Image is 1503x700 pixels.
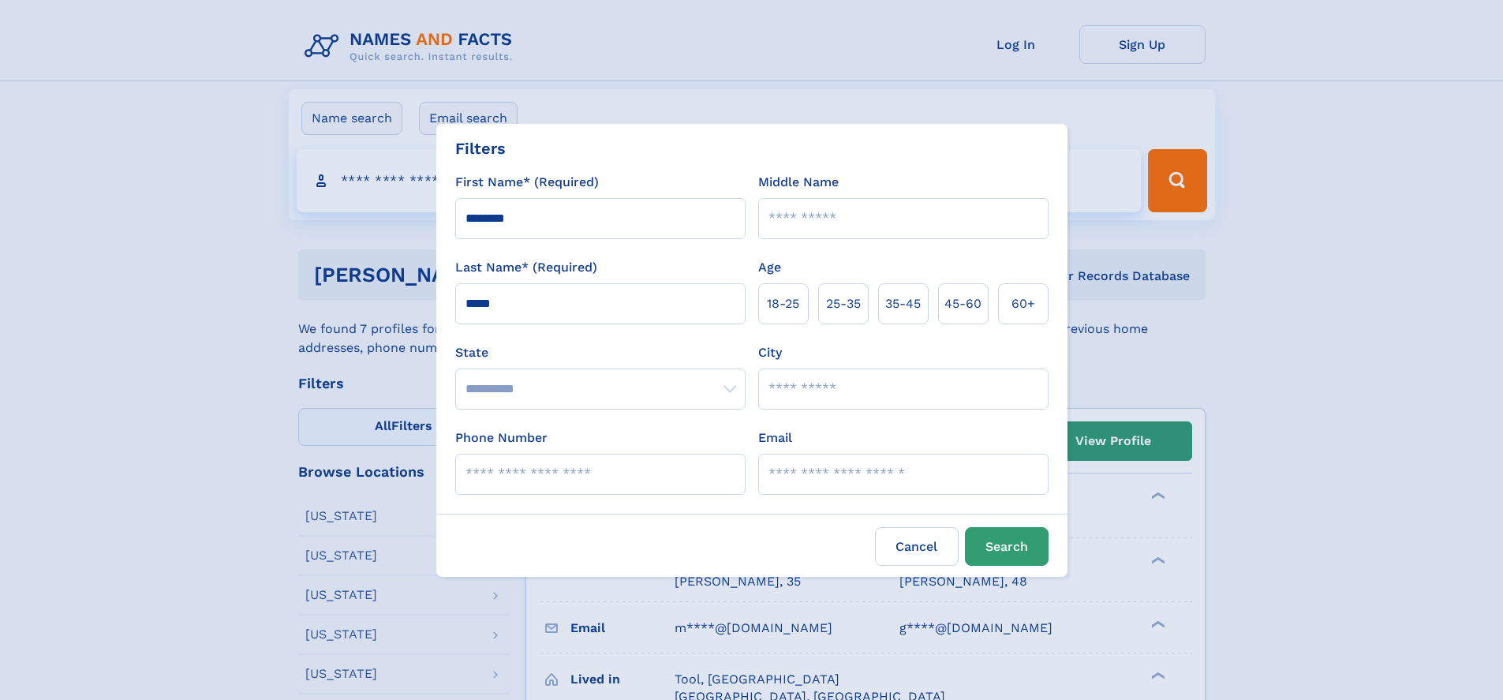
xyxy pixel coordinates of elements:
label: Cancel [875,527,959,566]
span: 18‑25 [767,294,799,313]
label: Age [758,258,781,277]
label: First Name* (Required) [455,173,599,192]
span: 25‑35 [826,294,861,313]
button: Search [965,527,1049,566]
label: City [758,343,782,362]
span: 60+ [1011,294,1035,313]
label: Email [758,429,792,447]
span: 45‑60 [944,294,981,313]
label: Last Name* (Required) [455,258,597,277]
label: Phone Number [455,429,548,447]
label: State [455,343,746,362]
span: 35‑45 [885,294,921,313]
div: Filters [455,137,506,160]
label: Middle Name [758,173,839,192]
